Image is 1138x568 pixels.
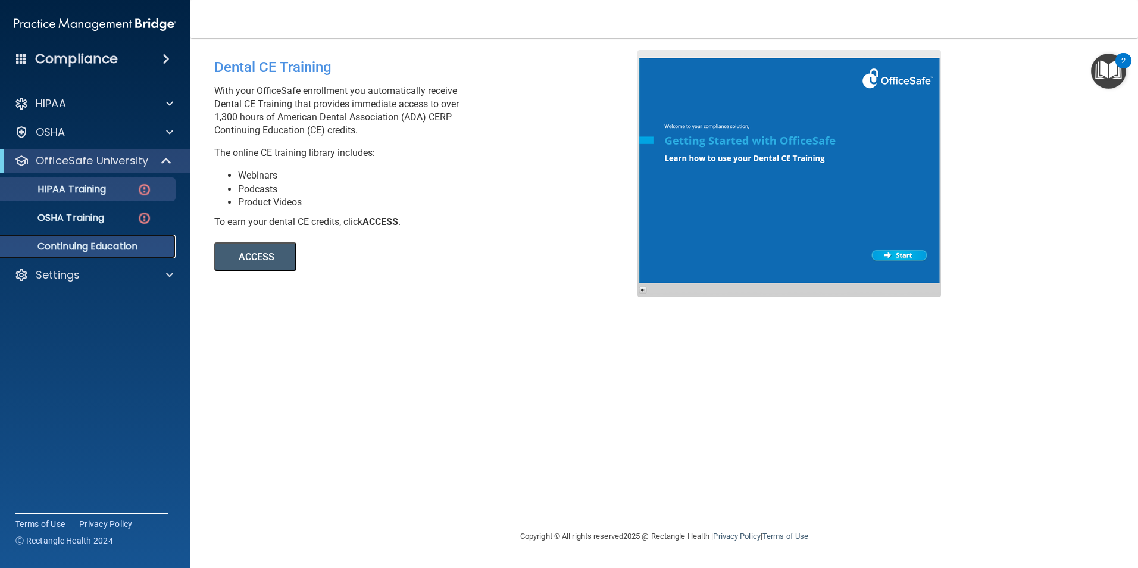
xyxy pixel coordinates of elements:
p: HIPAA [36,96,66,111]
a: Terms of Use [762,532,808,541]
p: OSHA [36,125,65,139]
span: Ⓒ Rectangle Health 2024 [15,535,113,547]
button: ACCESS [214,242,296,271]
p: The online CE training library includes: [214,146,646,160]
p: With your OfficeSafe enrollment you automatically receive Dental CE Training that provides immedi... [214,85,646,137]
button: Open Resource Center, 2 new notifications [1091,54,1126,89]
div: 2 [1121,61,1126,76]
div: To earn your dental CE credits, click . [214,216,646,229]
p: HIPAA Training [8,183,106,195]
div: Copyright © All rights reserved 2025 @ Rectangle Health | | [447,517,881,555]
img: PMB logo [14,13,176,36]
div: Dental CE Training [214,50,646,85]
a: Privacy Policy [79,518,133,530]
a: OSHA [14,125,173,139]
img: danger-circle.6113f641.png [137,211,152,226]
li: Podcasts [238,183,646,196]
b: ACCESS [362,216,398,227]
li: Webinars [238,169,646,182]
p: OSHA Training [8,212,104,224]
p: Continuing Education [8,241,170,252]
a: ACCESS [214,253,540,262]
a: Privacy Policy [713,532,760,541]
li: Product Videos [238,196,646,209]
h4: Compliance [35,51,118,67]
a: HIPAA [14,96,173,111]
a: Terms of Use [15,518,65,530]
p: OfficeSafe University [36,154,148,168]
p: Settings [36,268,80,282]
a: Settings [14,268,173,282]
img: danger-circle.6113f641.png [137,182,152,197]
a: OfficeSafe University [14,154,173,168]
